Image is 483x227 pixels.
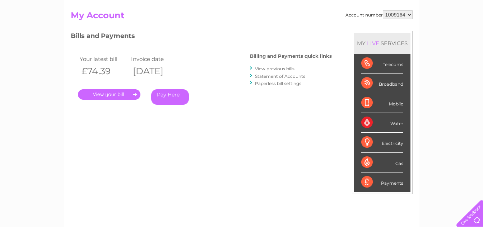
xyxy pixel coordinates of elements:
[129,54,181,64] td: Invoice date
[71,31,332,43] h3: Bills and Payments
[348,4,397,13] a: 0333 014 3131
[78,54,130,64] td: Your latest bill
[17,19,54,41] img: logo.png
[71,10,413,24] h2: My Account
[151,89,189,105] a: Pay Here
[366,40,381,47] div: LIVE
[361,133,403,152] div: Electricity
[255,66,294,71] a: View previous bills
[421,30,431,36] a: Blog
[357,30,370,36] a: Water
[361,93,403,113] div: Mobile
[459,30,476,36] a: Log out
[361,54,403,74] div: Telecoms
[354,33,410,53] div: MY SERVICES
[361,113,403,133] div: Water
[129,64,181,79] th: [DATE]
[361,74,403,93] div: Broadband
[375,30,390,36] a: Energy
[78,89,140,100] a: .
[395,30,416,36] a: Telecoms
[72,4,412,35] div: Clear Business is a trading name of Verastar Limited (registered in [GEOGRAPHIC_DATA] No. 3667643...
[361,172,403,192] div: Payments
[78,64,130,79] th: £74.39
[255,74,305,79] a: Statement of Accounts
[345,10,413,19] div: Account number
[361,153,403,172] div: Gas
[435,30,453,36] a: Contact
[250,53,332,59] h4: Billing and Payments quick links
[255,81,301,86] a: Paperless bill settings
